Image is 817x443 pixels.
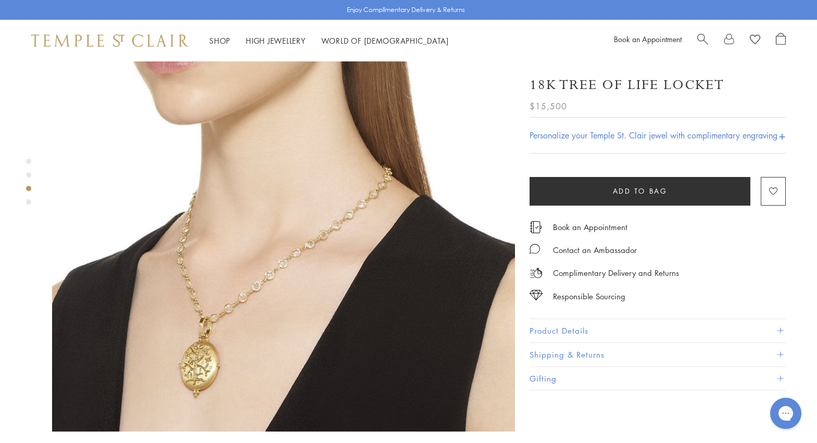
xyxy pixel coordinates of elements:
button: Shipping & Returns [530,343,786,366]
h4: + [778,125,786,145]
img: Temple St. Clair [31,34,188,47]
nav: Main navigation [209,34,449,47]
h1: 18K Tree of Life Locket [530,76,724,94]
p: Complimentary Delivery and Returns [553,267,679,280]
span: $15,500 [530,99,567,113]
button: Add to bag [530,177,750,206]
a: ShopShop [209,35,230,46]
span: Add to bag [613,185,668,197]
a: High JewelleryHigh Jewellery [246,35,306,46]
a: Book an Appointment [614,34,682,44]
a: View Wishlist [750,33,760,48]
h4: Personalize your Temple St. Clair jewel with complimentary engraving [530,129,777,142]
iframe: Gorgias live chat messenger [765,394,807,433]
a: Open Shopping Bag [776,33,786,48]
button: Product Details [530,319,786,343]
img: icon_appointment.svg [530,221,542,233]
img: MessageIcon-01_2.svg [530,244,540,254]
p: Enjoy Complimentary Delivery & Returns [347,5,465,15]
a: World of [DEMOGRAPHIC_DATA]World of [DEMOGRAPHIC_DATA] [321,35,449,46]
div: Responsible Sourcing [553,290,625,303]
img: icon_delivery.svg [530,267,543,280]
div: Product gallery navigation [26,156,31,213]
button: Gifting [530,367,786,390]
a: Book an Appointment [553,221,627,233]
div: Contact an Ambassador [553,244,637,257]
img: icon_sourcing.svg [530,290,543,300]
a: Search [697,33,708,48]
